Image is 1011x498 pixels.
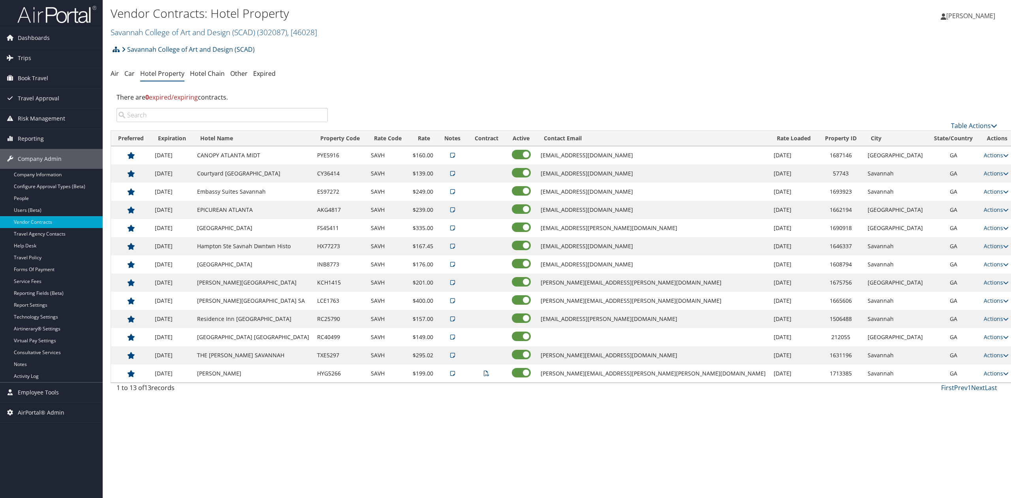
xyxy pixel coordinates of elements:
[17,5,96,24] img: airportal-logo.png
[313,255,367,274] td: INB8773
[927,164,980,183] td: GA
[18,28,50,48] span: Dashboards
[18,129,44,149] span: Reporting
[313,328,367,346] td: RC40499
[864,292,927,310] td: Savannah
[927,346,980,364] td: GA
[437,131,468,146] th: Notes: activate to sort column ascending
[770,146,818,164] td: [DATE]
[468,131,505,146] th: Contract: activate to sort column ascending
[927,310,980,328] td: GA
[111,69,119,78] a: Air
[313,292,367,310] td: LCE1763
[151,219,193,237] td: [DATE]
[927,328,980,346] td: GA
[409,164,437,183] td: $139.00
[151,255,193,274] td: [DATE]
[313,183,367,201] td: ES97272
[18,68,48,88] span: Book Travel
[313,346,367,364] td: TXE5297
[984,242,1009,250] a: Actions
[941,383,954,392] a: First
[770,292,818,310] td: [DATE]
[818,201,864,219] td: 1662194
[984,260,1009,268] a: Actions
[151,364,193,383] td: [DATE]
[770,310,818,328] td: [DATE]
[313,146,367,164] td: PYE5916
[18,383,59,402] span: Employee Tools
[367,346,409,364] td: SAVH
[313,164,367,183] td: CY36414
[537,146,770,164] td: [EMAIL_ADDRESS][DOMAIN_NAME]
[968,383,971,392] a: 1
[537,310,770,328] td: [EMAIL_ADDRESS][PERSON_NAME][DOMAIN_NAME]
[367,201,409,219] td: SAVH
[537,201,770,219] td: [EMAIL_ADDRESS][DOMAIN_NAME]
[770,219,818,237] td: [DATE]
[193,346,313,364] td: THE [PERSON_NAME] SAVANNAH
[145,93,149,102] strong: 0
[367,146,409,164] td: SAVH
[367,164,409,183] td: SAVH
[864,346,927,364] td: Savannah
[193,219,313,237] td: [GEOGRAPHIC_DATA]
[951,121,997,130] a: Table Actions
[927,274,980,292] td: GA
[818,346,864,364] td: 1631196
[537,364,770,383] td: [PERSON_NAME][EMAIL_ADDRESS][PERSON_NAME][PERSON_NAME][DOMAIN_NAME]
[864,146,927,164] td: [GEOGRAPHIC_DATA]
[151,237,193,255] td: [DATE]
[927,146,980,164] td: GA
[927,255,980,274] td: GA
[151,310,193,328] td: [DATE]
[409,237,437,255] td: $167.45
[193,183,313,201] td: Embassy Suites Savannah
[770,131,818,146] th: Rate Loaded: activate to sort column ascending
[313,310,367,328] td: RC25790
[770,274,818,292] td: [DATE]
[18,403,64,423] span: AirPortal® Admin
[864,328,927,346] td: [GEOGRAPHIC_DATA]
[537,183,770,201] td: [EMAIL_ADDRESS][DOMAIN_NAME]
[864,219,927,237] td: [GEOGRAPHIC_DATA]
[941,4,1003,28] a: [PERSON_NAME]
[18,89,59,108] span: Travel Approval
[984,224,1009,232] a: Actions
[18,109,65,128] span: Risk Management
[193,237,313,255] td: Hampton Ste Savnah Dwntwn Histo
[409,146,437,164] td: $160.00
[864,237,927,255] td: Savannah
[927,183,980,201] td: GA
[927,219,980,237] td: GA
[927,364,980,383] td: GA
[117,383,328,396] div: 1 to 13 of records
[367,255,409,274] td: SAVH
[984,297,1009,304] a: Actions
[818,146,864,164] td: 1687146
[818,131,864,146] th: Property ID: activate to sort column ascending
[111,87,1003,108] div: There are contracts.
[770,346,818,364] td: [DATE]
[122,41,255,57] a: Savannah College of Art and Design (SCAD)
[367,292,409,310] td: SAVH
[818,328,864,346] td: 212055
[193,255,313,274] td: [GEOGRAPHIC_DATA]
[409,292,437,310] td: $400.00
[193,131,313,146] th: Hotel Name: activate to sort column ascending
[313,364,367,383] td: HYG5266
[409,183,437,201] td: $249.00
[193,274,313,292] td: [PERSON_NAME][GEOGRAPHIC_DATA]
[151,201,193,219] td: [DATE]
[770,255,818,274] td: [DATE]
[984,188,1009,195] a: Actions
[193,292,313,310] td: [PERSON_NAME][GEOGRAPHIC_DATA] SA
[537,292,770,310] td: [PERSON_NAME][EMAIL_ADDRESS][PERSON_NAME][DOMAIN_NAME]
[818,364,864,383] td: 1713385
[409,201,437,219] td: $239.00
[193,164,313,183] td: Courtyard [GEOGRAPHIC_DATA]
[140,69,184,78] a: Hotel Property
[287,27,317,38] span: , [ 46028 ]
[927,201,980,219] td: GA
[984,206,1009,213] a: Actions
